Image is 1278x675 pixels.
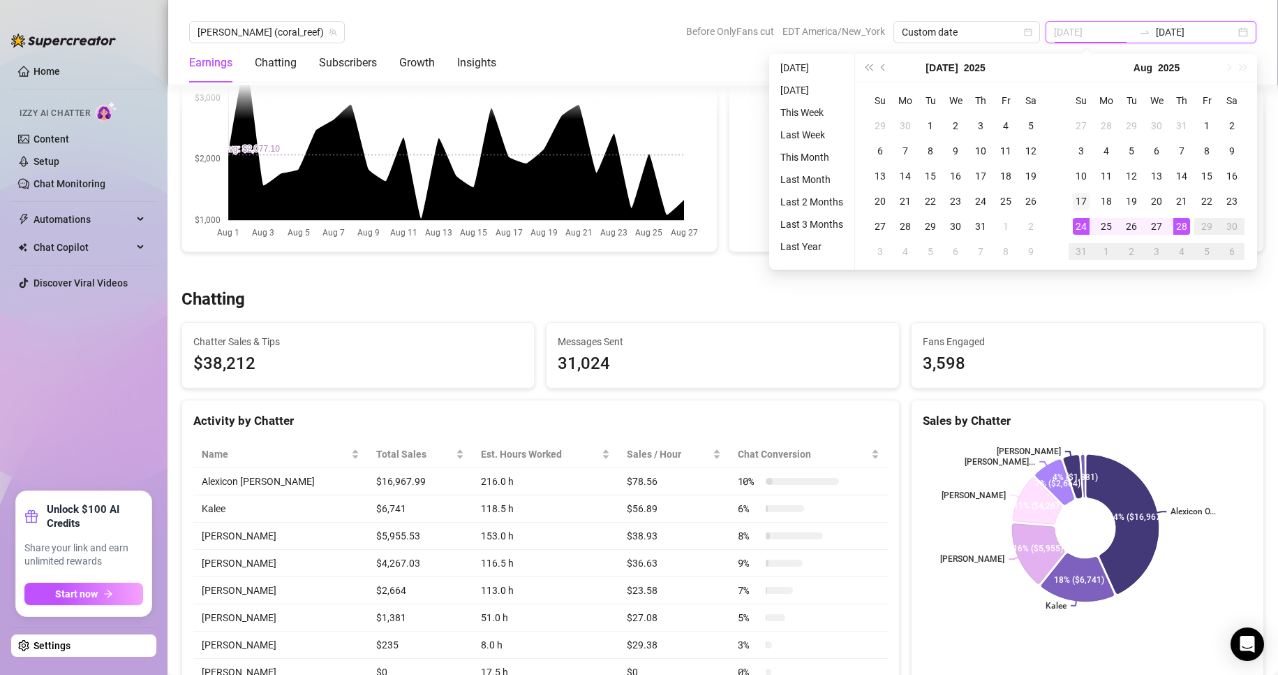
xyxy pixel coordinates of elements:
[968,88,993,113] th: Th
[897,168,914,184] div: 14
[968,239,993,264] td: 2025-08-07
[193,441,368,468] th: Name
[922,218,939,235] div: 29
[1198,193,1215,210] div: 22
[1069,88,1094,113] th: Su
[1069,138,1094,164] td: 2025-08-03
[34,133,69,145] a: Content
[1144,239,1169,264] td: 2025-09-03
[775,104,849,121] li: This Week
[997,168,1014,184] div: 18
[775,149,849,166] li: This Month
[1123,193,1140,210] div: 19
[868,113,893,138] td: 2025-06-29
[1148,168,1165,184] div: 13
[368,468,473,495] td: $16,967.99
[997,117,1014,134] div: 4
[997,218,1014,235] div: 1
[198,22,336,43] span: Anna (coral_reef)
[20,107,90,120] span: Izzy AI Chatter
[1173,168,1190,184] div: 14
[738,447,868,462] span: Chat Conversion
[1094,88,1119,113] th: Mo
[193,632,368,659] td: [PERSON_NAME]
[729,441,888,468] th: Chat Conversion
[368,632,473,659] td: $235
[738,610,760,625] span: 5 %
[872,218,889,235] div: 27
[1173,143,1190,159] div: 7
[868,138,893,164] td: 2025-07-06
[618,550,729,577] td: $36.63
[922,117,939,134] div: 1
[775,82,849,99] li: [DATE]
[1169,214,1194,239] td: 2025-08-28
[34,66,60,77] a: Home
[96,101,117,122] img: AI Chatter
[1073,143,1090,159] div: 3
[1224,168,1240,184] div: 16
[1073,168,1090,184] div: 10
[1219,214,1244,239] td: 2025-08-30
[34,277,128,289] a: Discover Viral Videos
[738,501,760,516] span: 6 %
[923,412,1252,430] div: Sales by Chatter
[1073,243,1090,260] div: 31
[1224,193,1240,210] div: 23
[923,334,1252,349] span: Fans Engaged
[1098,193,1115,210] div: 18
[918,113,943,138] td: 2025-07-01
[558,351,887,377] div: 31,024
[1194,88,1219,113] th: Fr
[618,577,729,604] td: $23.58
[473,468,618,495] td: 216.0 h
[24,542,143,569] span: Share your link and earn unlimited rewards
[1139,27,1150,38] span: to
[872,117,889,134] div: 29
[1123,143,1140,159] div: 5
[34,156,59,167] a: Setup
[1144,189,1169,214] td: 2025-08-20
[1224,117,1240,134] div: 2
[943,113,968,138] td: 2025-07-02
[618,523,729,550] td: $38.93
[1024,28,1032,36] span: calendar
[368,604,473,632] td: $1,381
[1198,243,1215,260] div: 5
[1069,113,1094,138] td: 2025-07-27
[893,88,918,113] th: Mo
[1098,117,1115,134] div: 28
[1224,243,1240,260] div: 6
[1173,243,1190,260] div: 4
[947,117,964,134] div: 2
[993,138,1018,164] td: 2025-07-11
[868,239,893,264] td: 2025-08-03
[1073,218,1090,235] div: 24
[964,54,986,82] button: Choose a year
[1094,113,1119,138] td: 2025-07-28
[481,447,599,462] div: Est. Hours Worked
[775,59,849,76] li: [DATE]
[1194,113,1219,138] td: 2025-08-01
[193,468,368,495] td: Alexicon [PERSON_NAME]
[922,143,939,159] div: 8
[872,143,889,159] div: 6
[1169,138,1194,164] td: 2025-08-07
[893,138,918,164] td: 2025-07-07
[473,495,618,523] td: 118.5 h
[868,164,893,189] td: 2025-07-13
[473,604,618,632] td: 51.0 h
[968,113,993,138] td: 2025-07-03
[1169,88,1194,113] th: Th
[893,214,918,239] td: 2025-07-28
[941,491,1005,500] text: [PERSON_NAME]
[34,236,133,259] span: Chat Copilot
[922,193,939,210] div: 22
[1194,138,1219,164] td: 2025-08-08
[1219,239,1244,264] td: 2025-09-06
[618,468,729,495] td: $78.56
[1148,117,1165,134] div: 30
[993,239,1018,264] td: 2025-08-08
[1119,88,1144,113] th: Tu
[1123,218,1140,235] div: 26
